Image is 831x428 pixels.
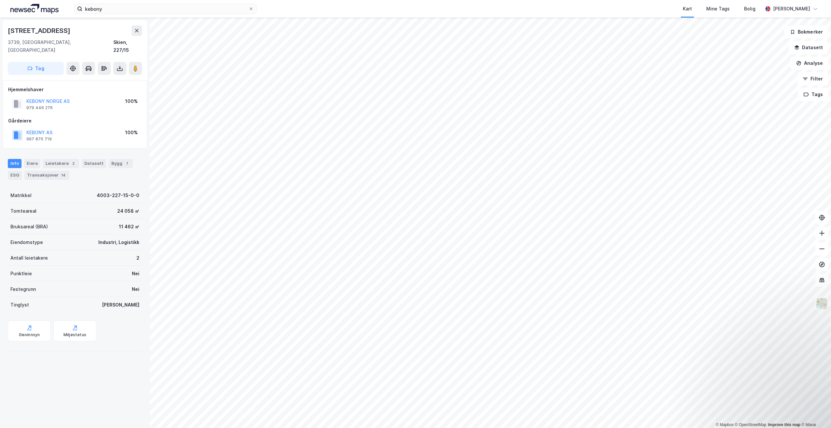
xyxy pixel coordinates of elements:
div: Punktleie [10,270,32,278]
div: 14 [60,172,67,178]
a: Improve this map [768,422,800,427]
div: Bygg [109,159,133,168]
div: Antall leietakere [10,254,48,262]
button: Datasett [789,41,828,54]
div: Hjemmelshaver [8,86,142,93]
div: 7 [124,160,130,167]
div: Mine Tags [706,5,730,13]
div: 24 058 ㎡ [117,207,139,215]
div: [PERSON_NAME] [773,5,810,13]
div: Miljøstatus [63,332,86,337]
div: Nei [132,285,139,293]
div: 2 [70,160,77,167]
input: Søk på adresse, matrikkel, gårdeiere, leietakere eller personer [82,4,248,14]
button: Filter [797,72,828,85]
div: Skien, 227/15 [113,38,142,54]
div: Geoinnsyn [19,332,40,337]
div: Nei [132,270,139,278]
div: 2 [136,254,139,262]
div: 979 446 276 [26,105,53,110]
div: Bolig [744,5,755,13]
button: Tag [8,62,64,75]
div: 3739, [GEOGRAPHIC_DATA], [GEOGRAPHIC_DATA] [8,38,113,54]
div: [STREET_ADDRESS] [8,25,72,36]
div: Tomteareal [10,207,36,215]
div: Transaksjoner [24,171,69,180]
div: 997 870 719 [26,136,52,142]
div: Tinglyst [10,301,29,309]
a: OpenStreetMap [735,422,767,427]
div: 11 462 ㎡ [119,223,139,231]
div: Info [8,159,21,168]
button: Bokmerker [784,25,828,38]
button: Analyse [791,57,828,70]
div: Gårdeiere [8,117,142,125]
a: Mapbox [716,422,734,427]
div: 100% [125,97,138,105]
div: 4003-227-15-0-0 [97,192,139,199]
div: Industri, Logistikk [98,238,139,246]
div: Datasett [82,159,106,168]
div: [PERSON_NAME] [102,301,139,309]
div: Eiere [24,159,40,168]
div: Matrikkel [10,192,32,199]
div: Leietakere [43,159,79,168]
div: Festegrunn [10,285,36,293]
div: Eiendomstype [10,238,43,246]
img: logo.a4113a55bc3d86da70a041830d287a7e.svg [10,4,59,14]
div: Bruksareal (BRA) [10,223,48,231]
img: Z [816,297,828,310]
button: Tags [798,88,828,101]
div: ESG [8,171,22,180]
div: 100% [125,129,138,136]
div: Kart [683,5,692,13]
